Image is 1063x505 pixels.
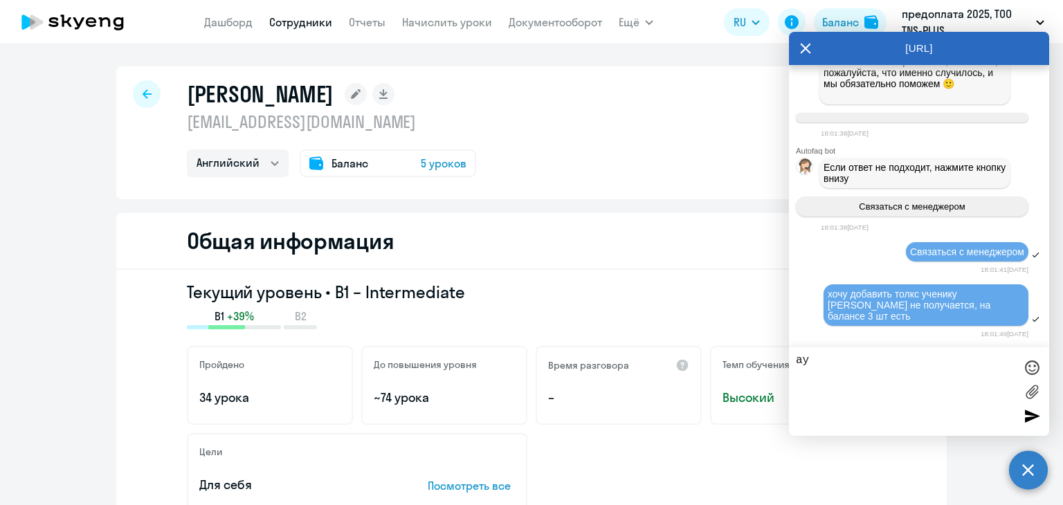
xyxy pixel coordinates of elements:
[548,359,629,371] h5: Время разговора
[619,8,653,36] button: Ещё
[295,309,307,324] span: B2
[724,8,770,36] button: RU
[199,358,244,371] h5: Пройдено
[821,223,869,231] time: 18:01:38[DATE]
[828,288,993,322] span: хочу добавить толкс ученику [PERSON_NAME] не получается, на балансе 3 шт есть
[421,155,466,172] span: 5 уроков
[269,15,332,29] a: Сотрудники
[859,201,965,212] span: Связаться с менеджером
[204,15,253,29] a: Дашборд
[619,14,639,30] span: Ещё
[821,129,869,137] time: 18:01:38[DATE]
[199,476,385,494] p: Для себя
[824,162,1008,184] span: Если ответ не подходит, нажмите кнопку внизу
[910,246,1024,257] span: Связаться с менеджером
[723,358,790,371] h5: Темп обучения
[1021,381,1042,402] label: Лимит 10 файлов
[548,389,689,407] p: –
[796,196,1028,217] button: Связаться с менеджером
[187,80,334,108] h1: [PERSON_NAME]
[374,389,515,407] p: ~74 урока
[723,389,864,407] span: Высокий
[215,309,224,324] span: B1
[864,15,878,29] img: balance
[349,15,385,29] a: Отчеты
[734,14,746,30] span: RU
[814,8,887,36] button: Балансbalance
[796,354,1015,429] textarea: [PERSON_NAME]
[981,266,1028,273] time: 18:01:41[DATE]
[331,155,368,172] span: Баланс
[895,6,1051,39] button: предоплата 2025, ТОО TNS-PLUS
[374,358,477,371] h5: До повышения уровня
[199,389,340,407] p: 34 урока
[199,446,222,458] h5: Цели
[187,111,476,133] p: [EMAIL_ADDRESS][DOMAIN_NAME]
[187,227,394,255] h2: Общая информация
[428,477,515,494] p: Посмотреть все
[822,14,859,30] div: Баланс
[402,15,492,29] a: Начислить уроки
[509,15,602,29] a: Документооборот
[227,309,254,324] span: +39%
[797,158,814,178] img: bot avatar
[902,6,1030,39] p: предоплата 2025, ТОО TNS-PLUS
[981,330,1028,338] time: 18:01:49[DATE]
[187,281,876,303] h3: Текущий уровень • B1 – Intermediate
[796,147,1049,155] div: Autofaq bot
